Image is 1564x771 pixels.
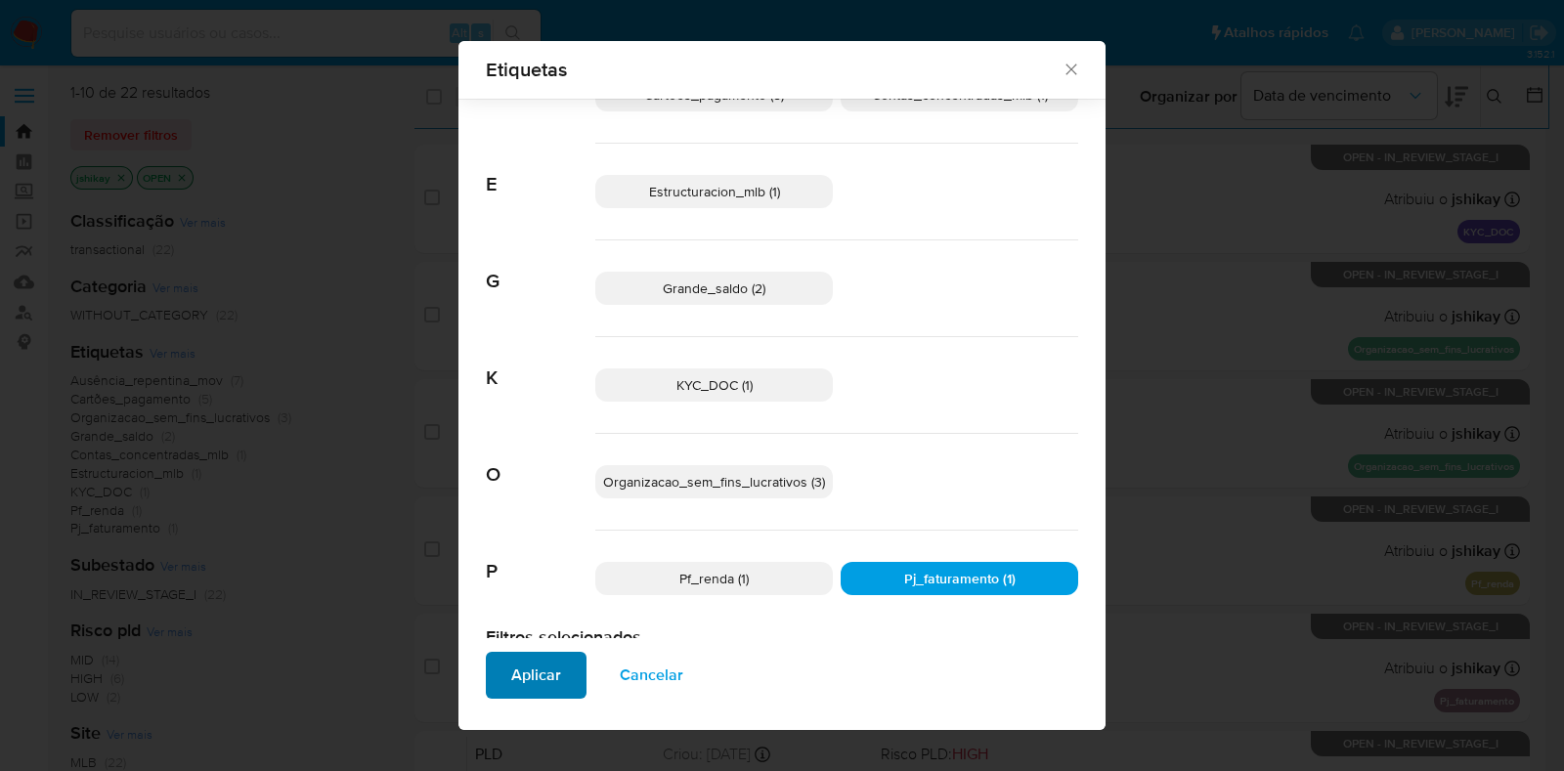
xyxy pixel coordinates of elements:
[595,465,833,498] div: Organizacao_sem_fins_lucrativos (3)
[603,472,825,492] span: Organizacao_sem_fins_lucrativos (3)
[595,175,833,208] div: Estructuracion_mlb (1)
[676,375,753,395] span: KYC_DOC (1)
[486,434,595,487] span: O
[679,569,749,588] span: Pf_renda (1)
[486,60,1062,79] span: Etiquetas
[486,337,595,390] span: K
[486,144,595,196] span: E
[663,278,765,298] span: Grande_saldo (2)
[595,368,833,402] div: KYC_DOC (1)
[594,652,709,699] button: Cancelar
[620,654,683,697] span: Cancelar
[649,182,780,201] span: Estructuracion_mlb (1)
[486,652,586,699] button: Aplicar
[904,569,1016,588] span: Pj_faturamento (1)
[595,272,833,305] div: Grande_saldo (2)
[486,240,595,293] span: G
[486,626,1078,648] h2: Filtros selecionados
[1062,60,1079,77] button: Fechar
[486,531,595,583] span: P
[511,654,561,697] span: Aplicar
[595,562,833,595] div: Pf_renda (1)
[841,562,1078,595] div: Pj_faturamento (1)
